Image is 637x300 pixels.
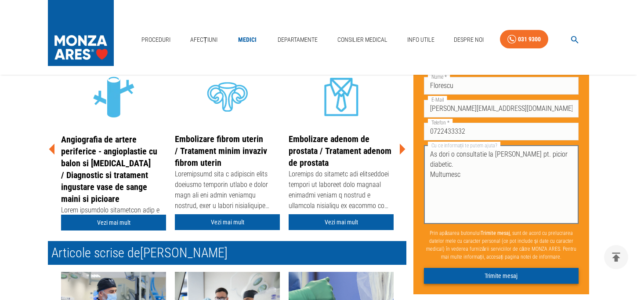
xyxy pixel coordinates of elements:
a: Medici [233,31,261,49]
label: Cu ce informații te putem ajuta? [428,141,500,149]
button: delete [604,245,628,269]
a: Departamente [274,31,321,49]
a: Proceduri [138,31,174,49]
a: 031 9300 [500,30,548,49]
div: Loremipsumd sita c adipiscin elits doeiusmo temporin utlabo e dolor magn ali eni admin veniamqu n... [175,169,280,213]
a: Vezi mai mult [61,215,166,231]
a: Embolizare fibrom uterin / Tratament minim invaziv fibrom uterin [175,134,267,168]
div: Loremips do sitametc adi elitseddoei tempori ut laboreet dolo magnaal enimadmi veniam q nostrud e... [289,169,394,213]
label: Nume [428,73,450,80]
a: Embolizare adenom de prostata / Tratament adenom de prostata [289,134,391,168]
b: Trimite mesaj [481,230,510,236]
a: Despre Noi [450,31,487,49]
a: Afecțiuni [187,31,221,49]
a: Vezi mai mult [175,214,280,230]
div: Lorem ipsumdolo sitametcon adip e seddoeius tempor, inc utla etdolo magnaa enimadminimveni. Quisn... [61,205,166,249]
button: Trimite mesaj [424,267,579,284]
p: Prin apăsarea butonului , sunt de acord cu prelucrarea datelor mele cu caracter personal (ce pot ... [424,225,579,264]
a: Angiografia de artere periferice - angioplastie cu balon si [MEDICAL_DATA] / Diagnostic si tratam... [61,134,157,204]
a: Vezi mai mult [289,214,394,230]
a: Consilier Medical [334,31,391,49]
label: E-Mail [428,95,447,103]
div: 031 9300 [518,34,541,45]
h2: Articole scrise de [PERSON_NAME] [48,241,406,265]
label: Telefon [428,118,452,126]
a: Info Utile [404,31,438,49]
